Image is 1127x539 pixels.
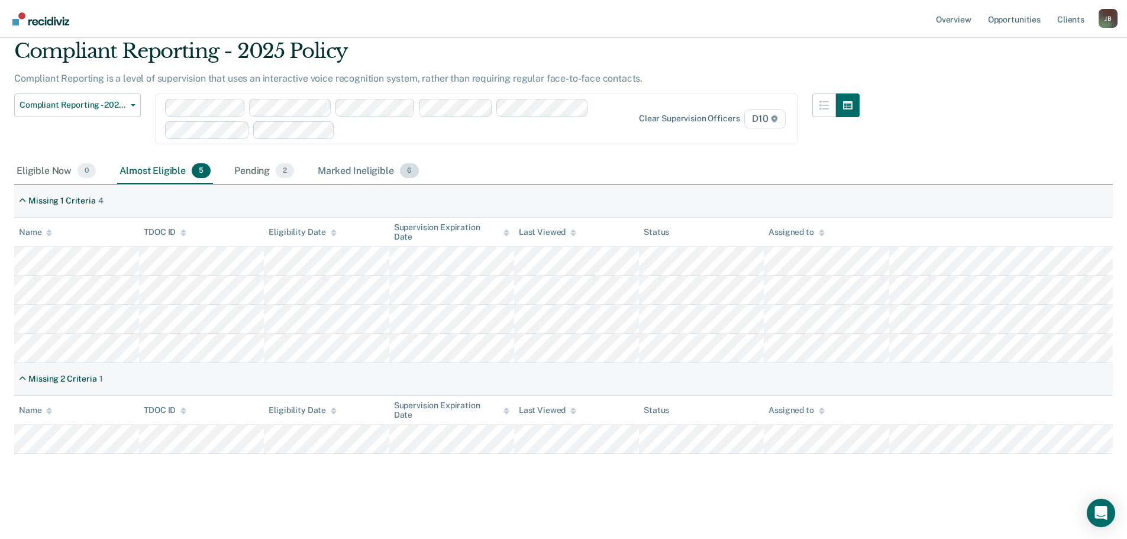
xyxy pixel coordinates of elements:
[315,159,421,185] div: Marked Ineligible6
[768,227,824,237] div: Assigned to
[117,159,213,185] div: Almost Eligible5
[519,227,576,237] div: Last Viewed
[232,159,296,185] div: Pending2
[99,374,103,384] div: 1
[744,109,785,128] span: D10
[14,159,98,185] div: Eligible Now0
[394,401,509,421] div: Supervision Expiration Date
[639,114,740,124] div: Clear supervision officers
[644,227,669,237] div: Status
[98,196,104,206] div: 4
[400,163,419,179] span: 6
[14,191,108,211] div: Missing 1 Criteria4
[19,405,52,415] div: Name
[20,100,126,110] span: Compliant Reporting - 2025 Policy
[394,222,509,243] div: Supervision Expiration Date
[276,163,294,179] span: 2
[14,39,860,73] div: Compliant Reporting - 2025 Policy
[768,405,824,415] div: Assigned to
[14,73,642,84] p: Compliant Reporting is a level of supervision that uses an interactive voice recognition system, ...
[269,227,337,237] div: Eligibility Date
[519,405,576,415] div: Last Viewed
[144,405,186,415] div: TDOC ID
[144,227,186,237] div: TDOC ID
[14,93,141,117] button: Compliant Reporting - 2025 Policy
[28,196,95,206] div: Missing 1 Criteria
[1099,9,1118,28] div: J B
[12,12,69,25] img: Recidiviz
[1099,9,1118,28] button: Profile dropdown button
[28,374,96,384] div: Missing 2 Criteria
[192,163,211,179] span: 5
[1087,499,1115,527] div: Open Intercom Messenger
[77,163,96,179] span: 0
[19,227,52,237] div: Name
[269,405,337,415] div: Eligibility Date
[644,405,669,415] div: Status
[14,369,108,389] div: Missing 2 Criteria1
